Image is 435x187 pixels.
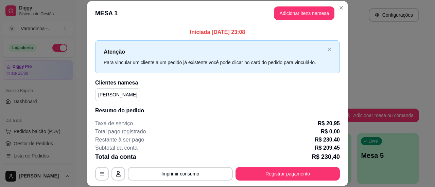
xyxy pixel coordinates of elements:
button: Close [336,2,347,13]
p: Subtotal da conta [95,144,138,152]
p: Total da conta [95,152,136,162]
p: R$ 20,95 [318,119,340,128]
p: Total pago registrado [95,128,146,136]
p: R$ 230,40 [315,136,340,144]
button: Imprimir consumo [128,167,233,181]
p: [PERSON_NAME] [98,91,137,98]
p: Atenção [104,48,325,56]
p: Restante à ser pago [95,136,144,144]
header: MESA 1 [87,1,348,25]
p: R$ 230,40 [312,152,340,162]
p: Iniciada [DATE] 23:08 [95,28,340,36]
p: Taxa de serviço [95,119,133,128]
button: close [327,48,331,52]
p: R$ 209,45 [315,144,340,152]
h2: Clientes na mesa [95,79,340,87]
p: R$ 0,00 [321,128,340,136]
button: Registrar pagamento [236,167,340,181]
div: Para vincular um cliente a um pedido já existente você pode clicar no card do pedido para vinculá... [104,59,325,66]
button: Adicionar itens namesa [274,6,334,20]
h2: Resumo do pedido [95,107,340,115]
